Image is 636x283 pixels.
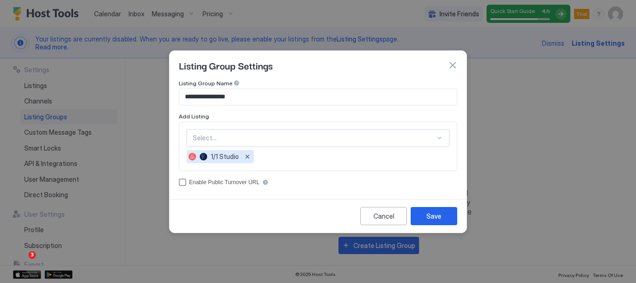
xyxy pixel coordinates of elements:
[360,207,407,225] button: Cancel
[179,179,457,186] div: accessCode
[179,80,232,87] span: Listing Group Name
[426,211,441,221] div: Save
[179,58,273,72] span: Listing Group Settings
[179,113,209,120] span: Add Listing
[211,152,239,161] span: 1/1 Studio
[28,251,36,259] span: 3
[411,207,457,225] button: Save
[179,89,457,105] input: Input Field
[9,251,32,274] iframe: Intercom live chat
[373,211,394,221] div: Cancel
[189,179,259,186] div: Enable Public Turnover URL
[243,152,252,161] button: Remove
